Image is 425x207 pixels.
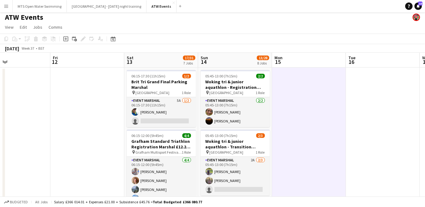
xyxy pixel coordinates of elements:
[5,45,19,52] div: [DATE]
[34,200,49,204] span: All jobs
[67,0,147,12] button: [GEOGRAPHIC_DATA] - [DATE] night training
[13,0,67,12] button: MTS Open Water Swimming
[10,200,28,204] span: Budgeted
[3,199,29,205] button: Budgeted
[153,200,202,204] span: Total Budgeted £366 080.77
[54,200,202,204] div: Salary £366 014.01 + Expenses £21.00 + Subsistence £45.76 =
[5,24,14,30] span: View
[31,23,45,31] a: Jobs
[2,23,16,31] a: View
[38,46,45,51] div: BST
[20,24,27,30] span: Edit
[33,24,42,30] span: Jobs
[413,14,420,21] app-user-avatar: ATW Racemakers
[49,24,62,30] span: Comms
[46,23,65,31] a: Comms
[20,46,36,51] span: Week 37
[414,2,422,10] a: 10
[147,0,176,12] button: ATW Events
[5,13,43,22] h1: ATW Events
[17,23,29,31] a: Edit
[418,2,423,6] span: 10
